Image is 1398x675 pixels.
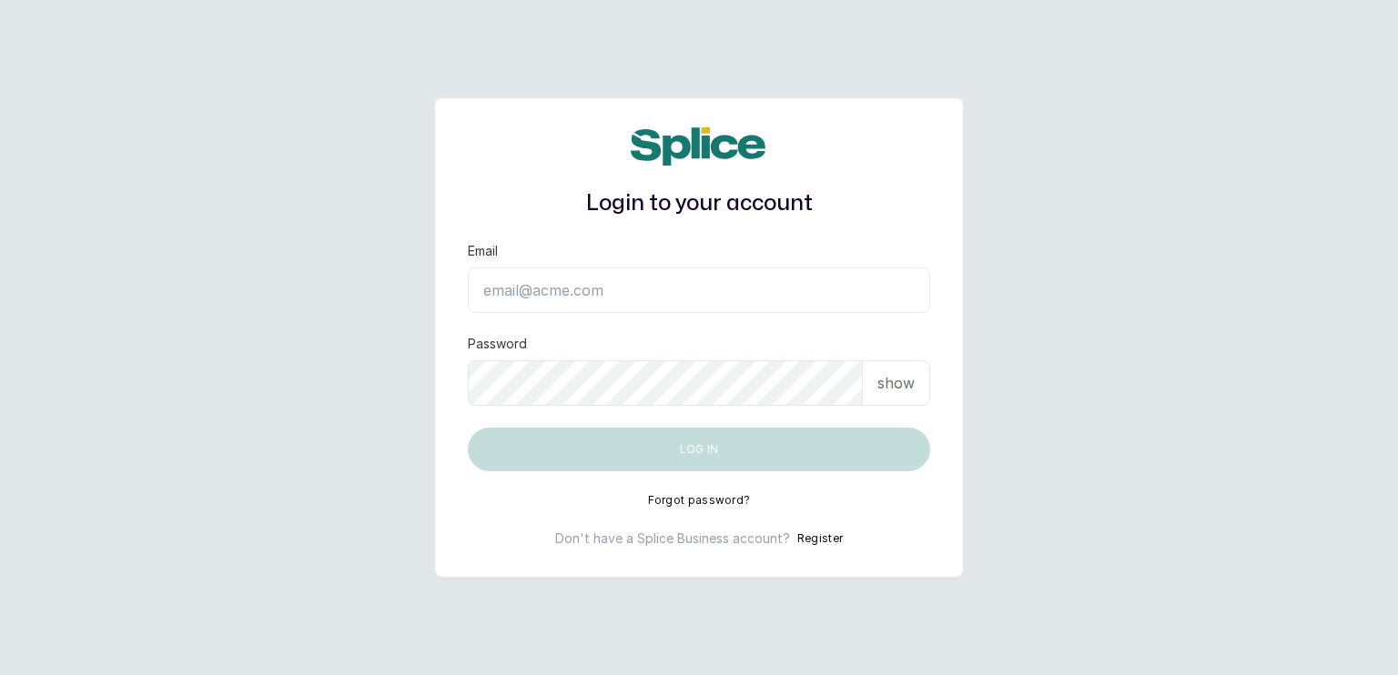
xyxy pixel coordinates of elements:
p: Don't have a Splice Business account? [555,529,790,548]
h1: Login to your account [468,187,930,220]
input: email@acme.com [468,267,930,313]
label: Email [468,242,498,260]
button: Log in [468,428,930,471]
p: show [877,372,915,394]
button: Register [797,529,843,548]
button: Forgot password? [648,493,751,508]
label: Password [468,335,527,353]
